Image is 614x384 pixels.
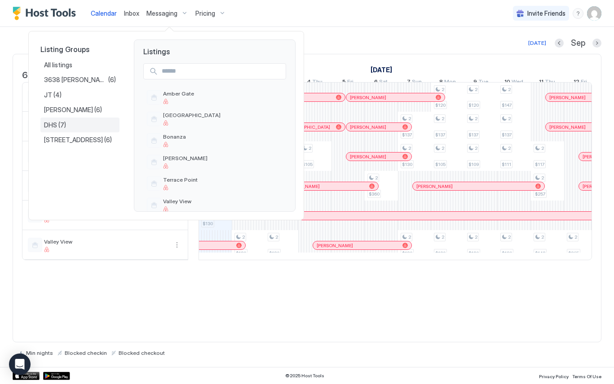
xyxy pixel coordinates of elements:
[44,121,58,129] span: DHS
[163,176,283,183] span: Terrace Point
[163,155,283,161] span: [PERSON_NAME]
[40,45,119,54] span: Listing Groups
[134,40,295,56] span: Listings
[53,91,62,99] span: (4)
[94,106,102,114] span: (6)
[9,353,31,375] div: Open Intercom Messenger
[44,136,104,144] span: [STREET_ADDRESS]
[158,64,286,79] input: Input Field
[108,76,116,84] span: (6)
[163,198,283,205] span: Valley View
[44,76,108,84] span: 3638 [PERSON_NAME]
[104,136,112,144] span: (6)
[44,61,74,69] span: All listings
[163,112,283,118] span: [GEOGRAPHIC_DATA]
[163,133,283,140] span: Bonanza
[163,90,283,97] span: Amber Gate
[44,91,53,99] span: JT
[58,121,66,129] span: (7)
[44,106,94,114] span: [PERSON_NAME]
